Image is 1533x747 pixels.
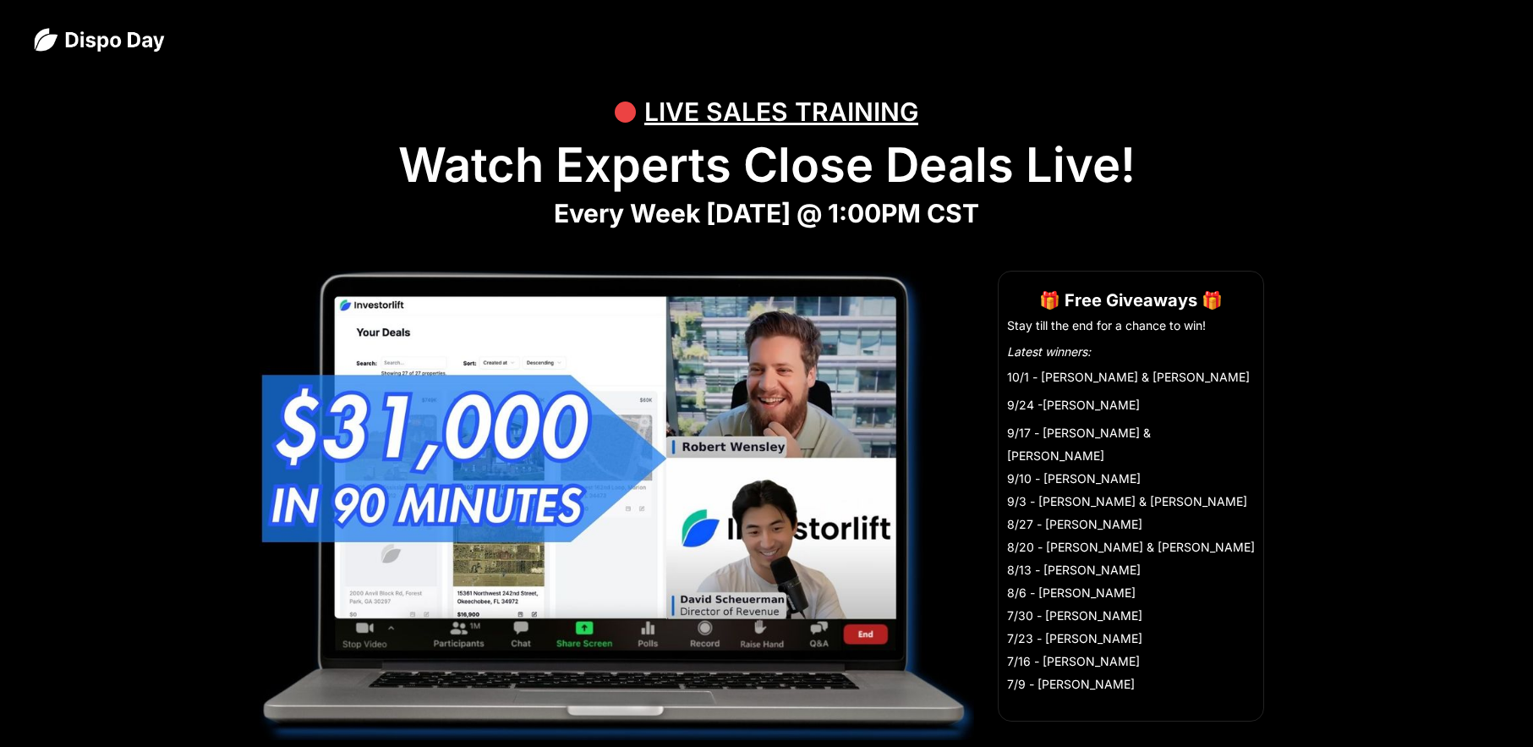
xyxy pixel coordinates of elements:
li: 9/17 - [PERSON_NAME] & [PERSON_NAME] 9/10 - [PERSON_NAME] 9/3 - [PERSON_NAME] & [PERSON_NAME] 8/2... [1007,421,1255,695]
div: LIVE SALES TRAINING [644,86,918,137]
h1: Watch Experts Close Deals Live! [34,137,1499,194]
strong: 🎁 Free Giveaways 🎁 [1039,290,1223,310]
li: 10/1 - [PERSON_NAME] & [PERSON_NAME] [1007,365,1255,388]
li: Stay till the end for a chance to win! [1007,317,1255,334]
em: Latest winners: [1007,344,1091,359]
strong: Every Week [DATE] @ 1:00PM CST [554,198,979,228]
li: 9/24 -[PERSON_NAME] [1007,393,1255,416]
